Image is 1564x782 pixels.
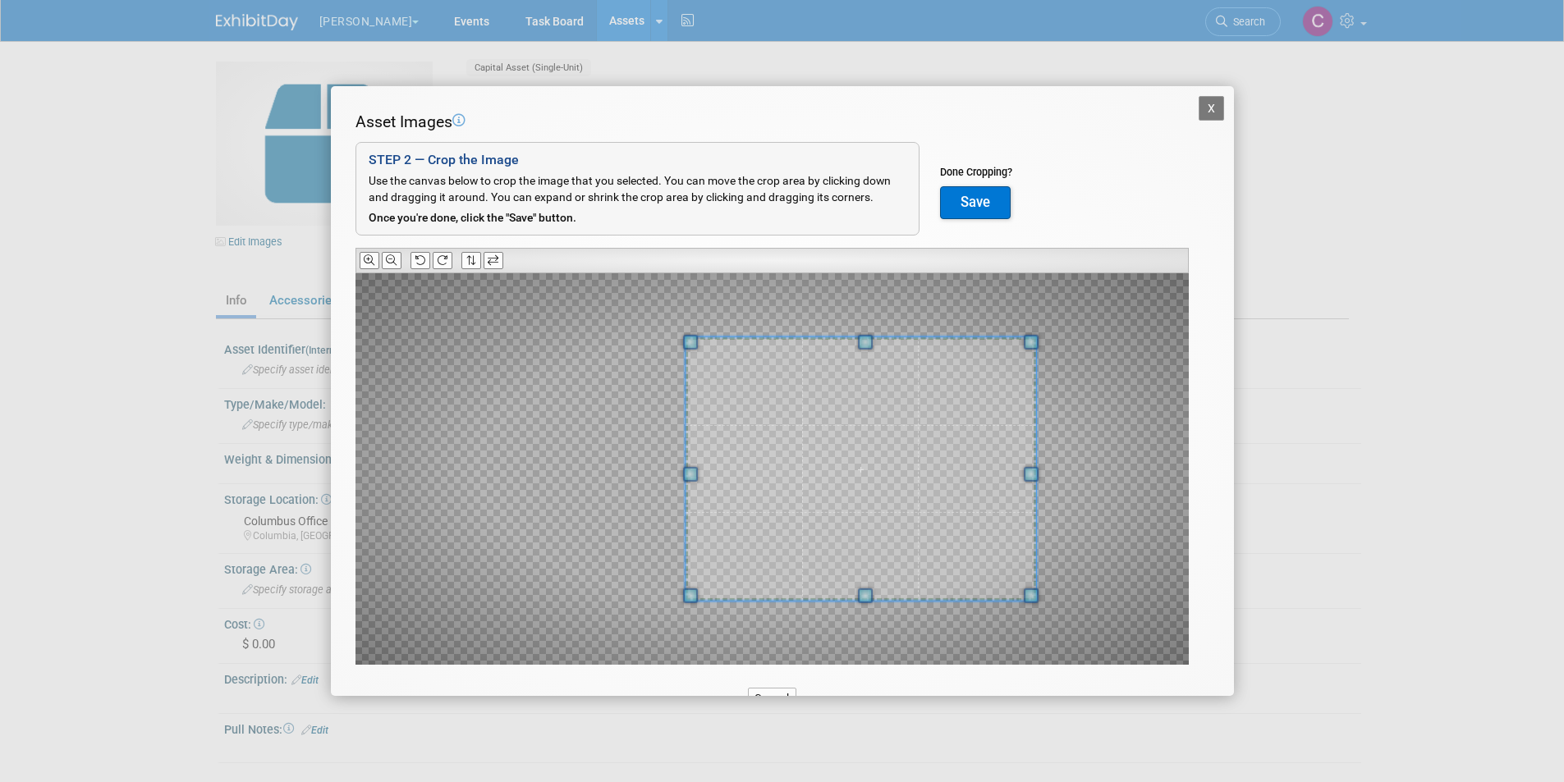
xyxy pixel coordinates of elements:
[355,111,1189,134] div: Asset Images
[382,252,401,269] button: Zoom Out
[360,252,379,269] button: Zoom In
[461,252,481,269] button: Flip Vertically
[1199,96,1225,121] button: X
[433,252,452,269] button: Rotate Clockwise
[410,252,430,269] button: Rotate Counter-clockwise
[484,252,503,269] button: Flip Horizontally
[940,186,1011,219] button: Save
[369,210,906,226] div: Once you're done, click the "Save" button.
[369,151,906,170] div: STEP 2 — Crop the Image
[940,165,1012,180] div: Done Cropping?
[369,174,891,204] span: Use the canvas below to crop the image that you selected. You can move the crop area by clicking ...
[748,688,796,708] button: Cancel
